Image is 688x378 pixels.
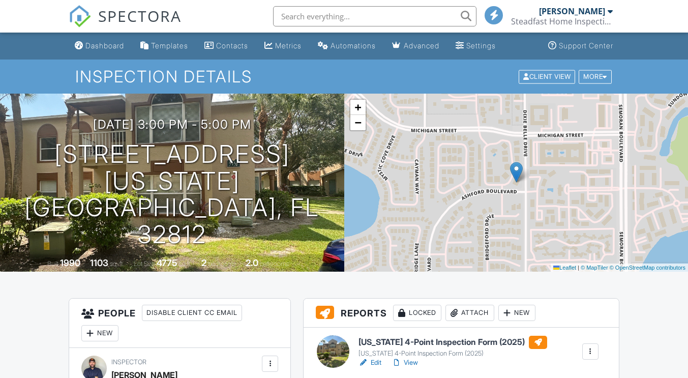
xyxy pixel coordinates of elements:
[392,358,418,368] a: View
[273,6,476,26] input: Search everything...
[610,265,685,271] a: © OpenStreetMap contributors
[331,41,376,50] div: Automations
[518,72,578,80] a: Client View
[559,41,613,50] div: Support Center
[136,37,192,55] a: Templates
[16,141,328,248] h1: [STREET_ADDRESS][US_STATE] [GEOGRAPHIC_DATA], FL 32812
[216,41,248,50] div: Contacts
[151,41,188,50] div: Templates
[466,41,496,50] div: Settings
[69,5,91,27] img: The Best Home Inspection Software - Spectora
[510,162,523,183] img: Marker
[553,265,576,271] a: Leaflet
[519,70,575,83] div: Client View
[314,37,380,55] a: Automations (Basic)
[393,305,441,321] div: Locked
[200,37,252,55] a: Contacts
[134,260,155,268] span: Lot Size
[350,115,366,130] a: Zoom out
[304,299,618,328] h3: Reports
[98,5,182,26] span: SPECTORA
[511,16,613,26] div: Steadfast Home Inspections llc
[452,37,500,55] a: Settings
[142,305,242,321] div: Disable Client CC Email
[111,358,146,366] span: Inspector
[358,358,381,368] a: Edit
[60,257,80,268] div: 1990
[350,100,366,115] a: Zoom in
[90,257,108,268] div: 1103
[246,257,258,268] div: 2.0
[201,257,206,268] div: 2
[69,14,182,35] a: SPECTORA
[498,305,535,321] div: New
[358,336,547,358] a: [US_STATE] 4-Point Inspection Form (2025) [US_STATE] 4-Point Inspection Form (2025)
[75,68,613,85] h1: Inspection Details
[71,37,128,55] a: Dashboard
[544,37,617,55] a: Support Center
[69,299,290,348] h3: People
[354,116,361,129] span: −
[85,41,124,50] div: Dashboard
[110,260,124,268] span: sq. ft.
[275,41,302,50] div: Metrics
[93,118,251,131] h3: [DATE] 3:00 pm - 5:00 pm
[578,265,579,271] span: |
[445,305,494,321] div: Attach
[579,70,612,83] div: More
[81,325,118,341] div: New
[260,260,289,268] span: bathrooms
[581,265,608,271] a: © MapTiler
[354,101,361,113] span: +
[179,260,192,268] span: sq.ft.
[358,350,547,358] div: [US_STATE] 4-Point Inspection Form (2025)
[260,37,306,55] a: Metrics
[358,336,547,349] h6: [US_STATE] 4-Point Inspection Form (2025)
[47,260,58,268] span: Built
[539,6,605,16] div: [PERSON_NAME]
[208,260,236,268] span: bedrooms
[388,37,443,55] a: Advanced
[157,257,177,268] div: 4775
[404,41,439,50] div: Advanced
